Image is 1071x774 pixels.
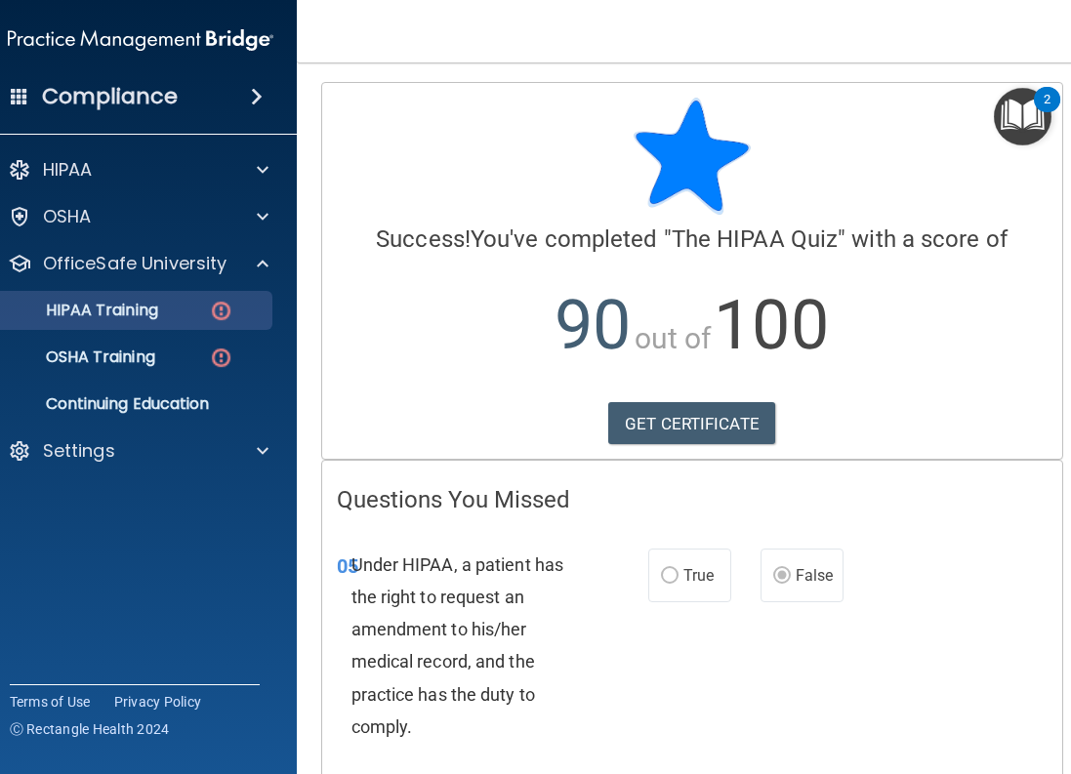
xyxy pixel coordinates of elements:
input: True [661,569,679,584]
a: Terms of Use [10,692,91,712]
span: 05 [337,554,358,578]
input: False [773,569,791,584]
span: Success! [376,225,471,253]
span: 90 [555,285,631,365]
a: OfficeSafe University [8,252,268,275]
img: danger-circle.6113f641.png [209,299,233,323]
a: Settings [8,439,268,463]
p: HIPAA [43,158,93,182]
span: False [796,566,834,585]
h4: Compliance [42,83,178,110]
img: danger-circle.6113f641.png [209,346,233,370]
iframe: Drift Widget Chat Controller [973,639,1048,713]
img: PMB logo [8,20,273,60]
h4: Questions You Missed [337,487,1048,512]
div: 2 [1044,100,1050,125]
span: 100 [714,285,828,365]
a: OSHA [8,205,268,228]
p: OfficeSafe University [43,252,227,275]
a: Privacy Policy [114,692,202,712]
span: Ⓒ Rectangle Health 2024 [10,719,170,739]
a: HIPAA [8,158,268,182]
p: OSHA [43,205,92,228]
h4: You've completed " " with a score of [337,226,1048,252]
span: The HIPAA Quiz [672,225,838,253]
span: Under HIPAA, a patient has the right to request an amendment to his/her medical record, and the p... [351,554,564,737]
button: Open Resource Center, 2 new notifications [994,88,1051,145]
img: blue-star-rounded.9d042014.png [634,98,751,215]
a: GET CERTIFICATE [608,402,775,445]
span: out of [635,321,712,355]
span: True [683,566,714,585]
p: Settings [43,439,115,463]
